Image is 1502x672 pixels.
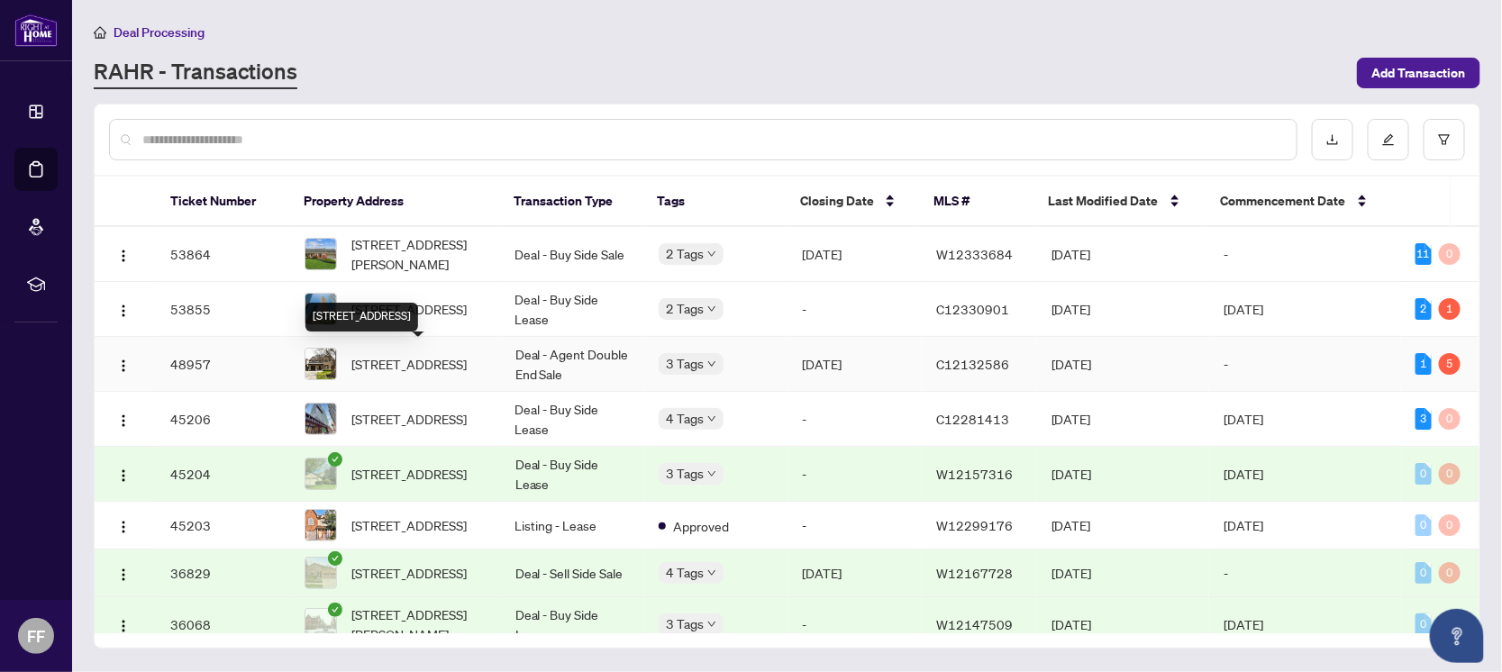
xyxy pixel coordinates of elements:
[1034,177,1206,227] th: Last Modified Date
[156,447,290,502] td: 45204
[328,452,342,467] span: check-circle
[116,619,131,633] img: Logo
[305,558,336,588] img: thumbnail-img
[305,294,336,324] img: thumbnail-img
[666,353,704,374] span: 3 Tags
[936,466,1013,482] span: W12157316
[936,246,1013,262] span: W12333684
[351,563,467,583] span: [STREET_ADDRESS]
[788,337,923,392] td: [DATE]
[501,392,644,447] td: Deal - Buy Side Lease
[1051,301,1091,317] span: [DATE]
[1312,119,1353,160] button: download
[351,464,467,484] span: [STREET_ADDRESS]
[1209,392,1401,447] td: [DATE]
[501,549,644,597] td: Deal - Sell Side Sale
[501,227,644,282] td: Deal - Buy Side Sale
[1051,565,1091,581] span: [DATE]
[707,568,716,577] span: down
[1416,353,1432,375] div: 1
[1221,191,1346,211] span: Commencement Date
[156,177,289,227] th: Ticket Number
[1416,562,1432,584] div: 0
[1439,408,1461,430] div: 0
[1209,282,1401,337] td: [DATE]
[936,616,1013,632] span: W12147509
[666,408,704,429] span: 4 Tags
[788,282,923,337] td: -
[27,623,45,649] span: FF
[499,177,642,227] th: Transaction Type
[1206,177,1397,227] th: Commencement Date
[351,299,467,319] span: [STREET_ADDRESS]
[1430,609,1484,663] button: Open asap
[305,459,336,489] img: thumbnail-img
[94,26,106,39] span: home
[156,227,290,282] td: 53864
[1209,549,1401,597] td: -
[116,359,131,373] img: Logo
[1416,298,1432,320] div: 2
[109,404,138,433] button: Logo
[788,597,923,652] td: -
[156,392,290,447] td: 45206
[116,568,131,582] img: Logo
[1439,243,1461,265] div: 0
[351,354,467,374] span: [STREET_ADDRESS]
[1326,133,1339,146] span: download
[1439,463,1461,485] div: 0
[305,303,418,331] div: [STREET_ADDRESS]
[666,243,704,264] span: 2 Tags
[1416,243,1432,265] div: 11
[305,404,336,434] img: thumbnail-img
[1209,502,1401,549] td: [DATE]
[1049,191,1159,211] span: Last Modified Date
[1209,447,1401,502] td: [DATE]
[1424,119,1465,160] button: filter
[920,177,1034,227] th: MLS #
[936,565,1013,581] span: W12167728
[936,517,1013,533] span: W12299176
[788,502,923,549] td: -
[156,502,290,549] td: 45203
[788,447,923,502] td: -
[1051,517,1091,533] span: [DATE]
[800,191,874,211] span: Closing Date
[501,337,644,392] td: Deal - Agent Double End Sale
[1051,616,1091,632] span: [DATE]
[305,510,336,540] img: thumbnail-img
[1209,597,1401,652] td: [DATE]
[116,249,131,263] img: Logo
[707,620,716,629] span: down
[116,468,131,483] img: Logo
[786,177,919,227] th: Closing Date
[1368,119,1409,160] button: edit
[666,463,704,484] span: 3 Tags
[707,304,716,313] span: down
[936,411,1009,427] span: C12281413
[1209,227,1401,282] td: -
[707,359,716,368] span: down
[116,413,131,428] img: Logo
[1051,356,1091,372] span: [DATE]
[114,24,205,41] span: Deal Processing
[642,177,786,227] th: Tags
[109,459,138,488] button: Logo
[501,282,644,337] td: Deal - Buy Side Lease
[305,239,336,269] img: thumbnail-img
[936,356,1009,372] span: C12132586
[501,597,644,652] td: Deal - Buy Side Lease
[707,469,716,478] span: down
[501,447,644,502] td: Deal - Buy Side Lease
[1439,353,1461,375] div: 5
[116,520,131,534] img: Logo
[1438,133,1451,146] span: filter
[1357,58,1480,88] button: Add Transaction
[788,549,923,597] td: [DATE]
[109,610,138,639] button: Logo
[707,414,716,423] span: down
[305,609,336,640] img: thumbnail-img
[673,516,729,536] span: Approved
[351,604,487,644] span: [STREET_ADDRESS][PERSON_NAME]
[156,597,290,652] td: 36068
